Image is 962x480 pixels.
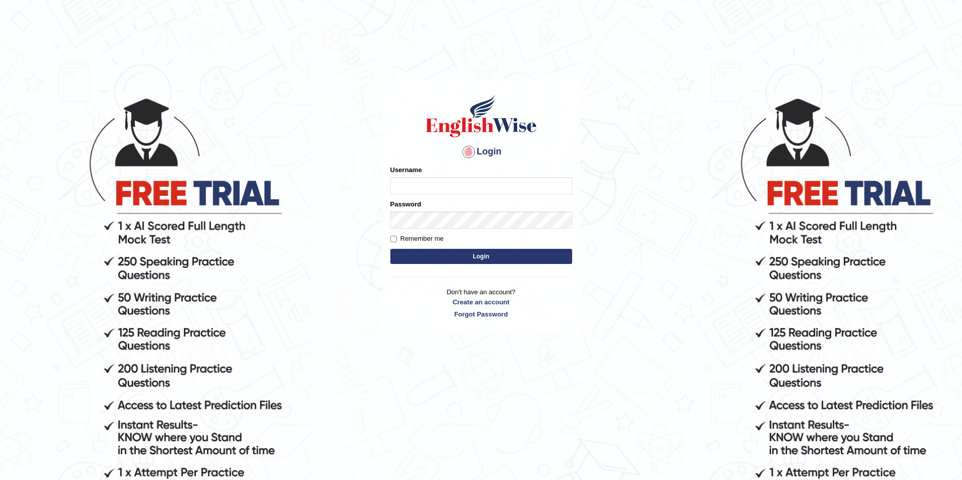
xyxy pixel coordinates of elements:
[390,144,572,160] h4: Login
[390,165,422,175] label: Username
[390,236,397,242] input: Remember me
[390,287,572,318] p: Don't have an account?
[390,297,572,307] a: Create an account
[390,234,444,244] label: Remember me
[424,93,539,139] img: Logo of English Wise sign in for intelligent practice with AI
[390,249,572,264] button: Login
[390,199,421,209] label: Password
[390,309,572,319] a: Forgot Password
